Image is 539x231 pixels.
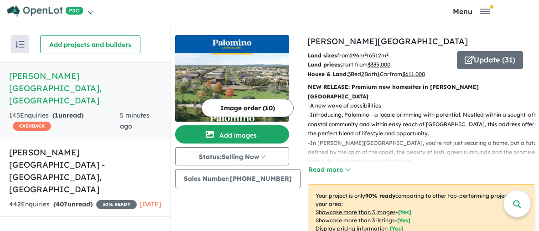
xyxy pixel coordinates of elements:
[386,51,389,56] sup: 2
[350,52,367,59] u: 296 m
[307,60,450,69] p: start from
[457,51,523,69] button: Update (31)
[307,52,337,59] b: Land sizes
[13,122,51,131] span: CASHBACK
[372,52,389,59] u: 512 m
[175,125,289,144] button: Add images
[9,110,120,132] div: 145 Enquir ies
[56,200,67,208] span: 407
[364,51,367,56] sup: 2
[140,200,161,208] span: [DATE]
[402,71,425,77] u: $ 611,000
[365,192,395,199] b: 90 % ready
[202,99,294,117] button: Image order (10)
[368,61,390,68] u: $ 335,000
[348,71,351,77] u: 3
[175,169,301,188] button: Sales Number:[PHONE_NUMBER]
[16,41,25,48] img: sort.svg
[52,111,83,119] strong: ( unread)
[316,209,396,216] u: Showcase more than 3 images
[397,217,410,224] span: [ Yes ]
[316,217,395,224] u: Showcase more than 3 listings
[40,35,140,53] button: Add projects and builders
[9,199,137,210] div: 442 Enquir ies
[120,111,150,130] span: 5 minutes ago
[175,35,289,122] a: Palomino - Armstrong Creek LogoPalomino - Armstrong Creek
[307,36,468,46] a: [PERSON_NAME][GEOGRAPHIC_DATA]
[7,5,83,17] img: Openlot PRO Logo White
[307,51,450,60] p: from
[367,52,389,59] span: to
[53,200,93,208] strong: ( unread)
[405,7,537,15] button: Toggle navigation
[55,111,58,119] span: 1
[9,146,161,195] h5: [PERSON_NAME][GEOGRAPHIC_DATA] - [GEOGRAPHIC_DATA] , [GEOGRAPHIC_DATA]
[308,82,535,101] p: NEW RELEASE: Premium new homesites in [PERSON_NAME][GEOGRAPHIC_DATA]
[179,39,285,50] img: Palomino - Armstrong Creek Logo
[307,70,450,79] p: Bed Bath Car from
[307,61,340,68] b: Land prices
[398,209,411,216] span: [ Yes ]
[308,164,351,175] button: Read more
[175,53,289,122] img: Palomino - Armstrong Creek
[96,200,137,209] span: 30 % READY
[9,70,161,107] h5: [PERSON_NAME][GEOGRAPHIC_DATA] , [GEOGRAPHIC_DATA]
[175,147,289,165] button: Status:Selling Now
[377,71,380,77] u: 1
[307,71,348,77] b: House & Land:
[361,71,364,77] u: 2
